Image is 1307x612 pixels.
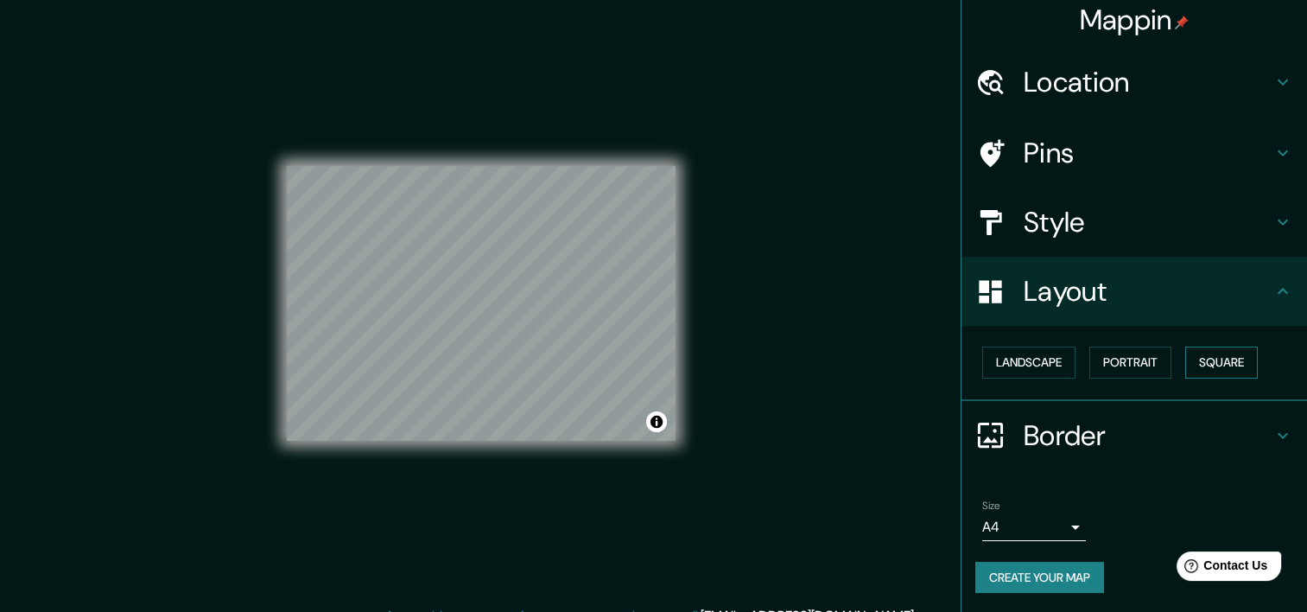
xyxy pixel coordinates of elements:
button: Landscape [982,347,1075,379]
div: Border [961,401,1307,470]
button: Portrait [1089,347,1171,379]
button: Square [1185,347,1258,379]
div: Layout [961,257,1307,326]
canvas: Map [287,166,676,441]
button: Create your map [975,562,1104,594]
h4: Layout [1024,274,1272,309]
div: Location [961,48,1307,117]
h4: Border [1024,418,1272,453]
h4: Pins [1024,136,1272,170]
h4: Mappin [1080,3,1190,37]
div: Pins [961,118,1307,188]
iframe: Help widget launcher [1153,545,1288,593]
h4: Location [1024,65,1272,99]
div: Style [961,188,1307,257]
img: pin-icon.png [1175,16,1189,29]
button: Toggle attribution [646,411,667,432]
h4: Style [1024,205,1272,239]
div: A4 [982,513,1086,541]
label: Size [982,498,1000,513]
